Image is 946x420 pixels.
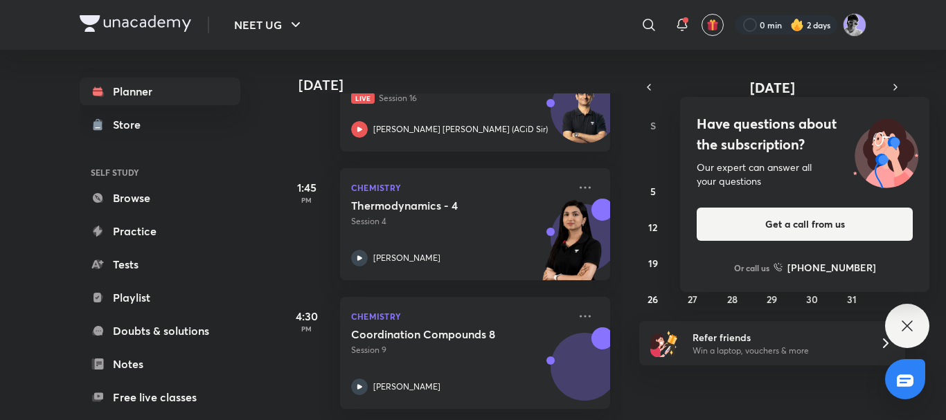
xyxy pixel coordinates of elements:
[80,111,240,138] a: Store
[279,196,334,204] p: PM
[80,317,240,345] a: Doubts & solutions
[351,93,375,104] span: Live
[659,77,886,97] button: [DATE]
[774,260,876,275] a: [PHONE_NUMBER]
[534,199,610,294] img: unacademy
[688,293,697,306] abbr: October 27, 2025
[80,250,240,278] a: Tests
[298,77,624,93] h4: [DATE]
[642,252,664,274] button: October 19, 2025
[734,262,769,274] p: Or call us
[80,184,240,212] a: Browse
[722,288,744,310] button: October 28, 2025
[351,179,569,196] p: Chemistry
[551,83,618,149] img: Avatar
[80,284,240,311] a: Playlist
[80,383,240,411] a: Free live classes
[801,288,823,310] button: October 30, 2025
[80,77,240,105] a: Planner
[750,78,795,97] span: [DATE]
[642,216,664,238] button: October 12, 2025
[351,327,524,341] h5: Coordination Compounds 8
[648,221,657,234] abbr: October 12, 2025
[761,288,783,310] button: October 29, 2025
[650,119,656,132] abbr: Sunday
[226,11,312,39] button: NEET UG
[842,113,929,188] img: ttu_illustration_new.svg
[351,215,569,228] p: Session 4
[279,308,334,325] h5: 4:30
[351,308,569,325] p: Chemistry
[702,14,724,36] button: avatar
[693,345,863,357] p: Win a laptop, vouchers & more
[681,288,704,310] button: October 27, 2025
[787,260,876,275] h6: [PHONE_NUMBER]
[650,185,656,198] abbr: October 5, 2025
[648,257,658,270] abbr: October 19, 2025
[642,288,664,310] button: October 26, 2025
[373,381,440,393] p: [PERSON_NAME]
[373,123,548,136] p: [PERSON_NAME] [PERSON_NAME] (ACiD Sir)
[697,208,913,241] button: Get a call from us
[697,161,913,188] div: Our expert can answer all your questions
[80,15,191,35] a: Company Logo
[847,293,857,306] abbr: October 31, 2025
[279,179,334,196] h5: 1:45
[648,293,658,306] abbr: October 26, 2025
[642,180,664,202] button: October 5, 2025
[551,340,618,407] img: Avatar
[706,19,719,31] img: avatar
[80,15,191,32] img: Company Logo
[727,293,738,306] abbr: October 28, 2025
[843,13,866,37] img: henil patel
[80,161,240,184] h6: SELF STUDY
[767,293,777,306] abbr: October 29, 2025
[790,18,804,32] img: streak
[351,199,524,212] h5: Thermodynamics - 4
[650,329,678,357] img: referral
[80,217,240,245] a: Practice
[351,92,569,104] p: Session 16
[806,293,818,306] abbr: October 30, 2025
[693,330,863,345] h6: Refer friends
[373,252,440,264] p: [PERSON_NAME]
[113,116,149,133] div: Store
[697,113,913,155] h4: Have questions about the subscription?
[841,288,863,310] button: October 31, 2025
[279,325,334,333] p: PM
[80,350,240,378] a: Notes
[351,344,569,356] p: Session 9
